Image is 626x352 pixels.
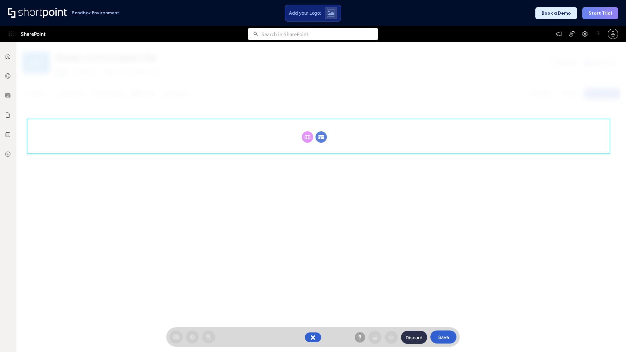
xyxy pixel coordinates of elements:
span: Add your Logo: [289,10,321,16]
img: Upload logo [327,9,335,17]
h1: Sandbox Environment [72,11,119,15]
button: Save [430,330,456,344]
button: Start Trial [582,7,618,19]
iframe: Chat Widget [593,321,626,352]
button: Discard [401,331,427,344]
span: SharePoint [21,26,45,42]
input: Search in SharePoint [261,28,378,40]
button: Book a Demo [535,7,577,19]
